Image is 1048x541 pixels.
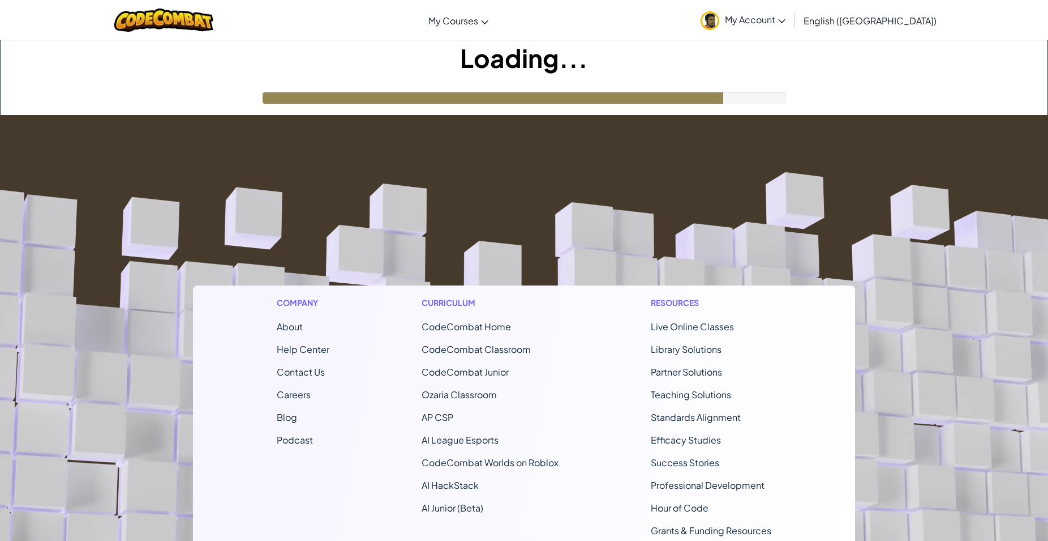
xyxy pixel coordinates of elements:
[277,366,325,378] span: Contact Us
[651,343,721,355] a: Library Solutions
[277,297,329,309] h1: Company
[651,411,741,423] a: Standards Alignment
[725,14,785,25] span: My Account
[651,434,721,446] a: Efficacy Studies
[651,366,722,378] a: Partner Solutions
[798,5,942,36] a: English ([GEOGRAPHIC_DATA])
[651,479,764,491] a: Professional Development
[651,297,771,309] h1: Resources
[422,366,509,378] a: CodeCombat Junior
[428,15,478,27] span: My Courses
[422,321,511,333] span: CodeCombat Home
[695,2,791,38] a: My Account
[277,434,313,446] a: Podcast
[651,502,708,514] a: Hour of Code
[651,321,734,333] a: Live Online Classes
[701,11,719,30] img: avatar
[277,321,303,333] a: About
[422,457,559,468] a: CodeCombat Worlds on Roblox
[651,525,771,536] a: Grants & Funding Resources
[277,343,329,355] a: Help Center
[422,297,559,309] h1: Curriculum
[423,5,494,36] a: My Courses
[422,502,483,514] a: AI Junior (Beta)
[422,434,499,446] a: AI League Esports
[804,15,937,27] span: English ([GEOGRAPHIC_DATA])
[651,389,731,401] a: Teaching Solutions
[422,343,531,355] a: CodeCombat Classroom
[277,411,297,423] a: Blog
[114,8,213,32] img: CodeCombat logo
[277,389,311,401] a: Careers
[1,40,1047,75] h1: Loading...
[651,457,719,468] a: Success Stories
[422,479,479,491] a: AI HackStack
[422,389,497,401] a: Ozaria Classroom
[422,411,453,423] a: AP CSP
